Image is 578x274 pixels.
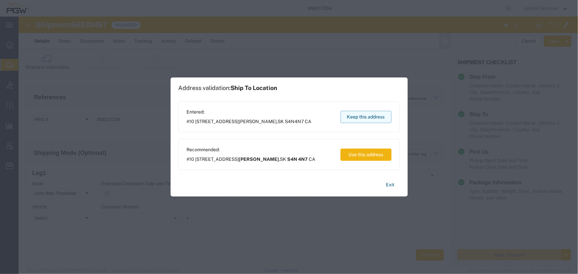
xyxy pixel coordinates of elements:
[305,119,312,124] span: CA
[187,109,312,115] span: Entered:
[187,156,316,163] span: #10 [STREET_ADDRESS] ,
[187,118,312,125] span: #10 [STREET_ADDRESS] ,
[309,157,316,162] span: CA
[280,157,287,162] span: SK
[381,179,400,191] button: Exit
[179,84,278,92] h1: Address validation:
[341,149,392,161] button: Use this address
[285,119,304,124] span: S4N4N7
[239,119,277,124] span: [PERSON_NAME]
[278,119,284,124] span: SK
[341,111,392,123] button: Keep this address
[187,146,316,153] span: Recommended:
[231,84,278,91] span: Ship To Location
[239,157,279,162] span: [PERSON_NAME]
[288,157,308,162] span: S4N 4N7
